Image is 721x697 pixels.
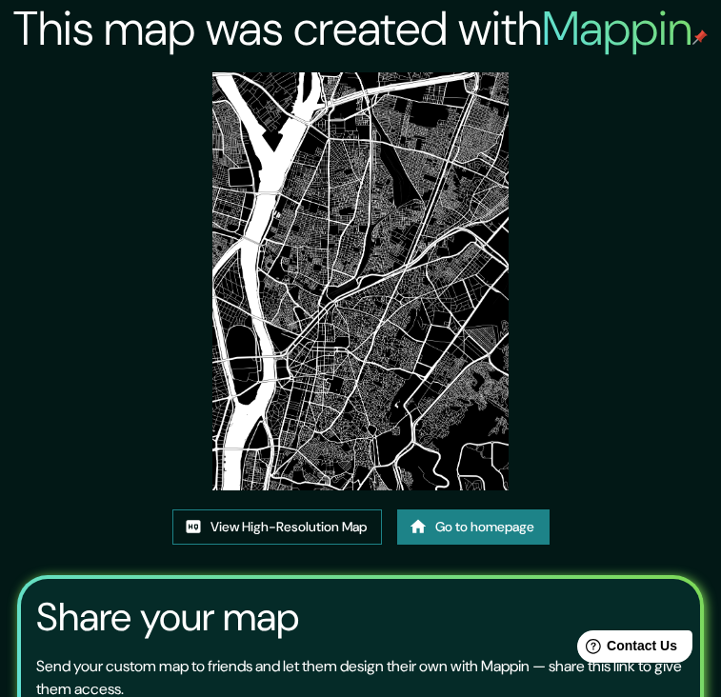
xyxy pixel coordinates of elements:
[397,509,550,545] a: Go to homepage
[692,30,708,45] img: mappin-pin
[172,509,382,545] a: View High-Resolution Map
[212,72,509,490] img: created-map
[36,594,299,640] h3: Share your map
[551,623,700,676] iframe: Help widget launcher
